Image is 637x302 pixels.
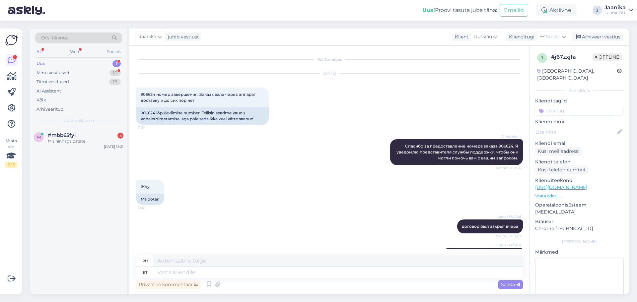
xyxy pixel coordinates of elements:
[136,70,523,76] div: [DATE]
[36,79,69,85] div: Tiimi vestlused
[109,79,121,85] div: 29
[165,33,199,40] div: juhib vestlust
[535,249,624,256] p: Märkmed
[142,255,148,267] div: ru
[496,243,521,248] span: Luutar OÜ Abi
[535,88,624,93] div: Kliendi info
[136,194,164,205] div: Ma ootan
[593,6,602,15] div: J
[501,281,520,287] span: Saada
[106,47,122,56] div: Socials
[104,144,123,149] div: [DATE] 13:21
[593,53,622,61] span: Offline
[136,107,269,125] div: 906624 lõpuleviimise number. Tellisin seadme kaudu kohaletoimetamise, aga pole seda ikka veel kät...
[535,118,624,125] p: Kliendi nimi
[462,224,518,229] span: договор был закрыт вчера
[36,97,46,103] div: Kõik
[41,34,68,41] span: Otsi kliente
[5,162,17,168] div: 2 / 3
[36,106,64,113] div: Arhiveeritud
[541,55,543,60] span: j
[138,125,163,130] span: 11:54
[535,193,624,199] p: Vaata edasi ...
[5,34,18,46] img: Askly Logo
[537,68,617,82] div: [GEOGRAPHIC_DATA], [GEOGRAPHIC_DATA]
[535,209,624,215] p: [MEDICAL_DATA]
[136,280,201,289] div: Privaatne kommentaar
[535,128,616,136] input: Lisa nimi
[500,4,528,17] button: Emailid
[109,70,121,76] div: 10
[536,4,577,16] div: Aktiivne
[535,239,624,245] div: [PERSON_NAME]
[474,33,492,40] span: Russian
[496,165,521,170] span: Nähtud ✓ 11:54
[112,60,121,67] div: 1
[535,218,624,225] p: Brauser
[138,205,163,210] span: 12:01
[506,33,534,40] div: Klienditugi
[496,214,521,219] span: Luutar OÜ Abi
[143,267,147,278] div: et
[535,177,624,184] p: Klienditeekond
[139,33,156,40] span: Jaanika
[604,10,626,16] div: Luutar OÜ
[452,33,468,40] div: Klient
[535,106,624,116] input: Lisa tag
[535,184,587,190] a: [URL][DOMAIN_NAME]
[141,184,150,189] span: Жду
[37,135,41,140] span: m
[535,202,624,209] p: Operatsioonisüsteem
[141,92,257,103] span: 906624 номер завершения. Заказывала через аппарат доставку и до сих пор нет
[551,53,593,61] div: # j67zxjfa
[496,134,521,139] span: AI Assistent
[69,47,80,56] div: Web
[604,5,633,16] a: JaanikaLuutar OÜ
[535,165,589,174] div: Küsi telefoninumbrit
[422,6,497,14] div: Proovi tasuta juba täna:
[35,47,43,56] div: All
[535,140,624,147] p: Kliendi email
[36,60,45,67] div: Uus
[496,234,521,239] span: Nähtud ✓ 12:01
[535,225,624,232] p: Chrome [TECHNICAL_ID]
[36,70,69,76] div: Minu vestlused
[540,33,560,40] span: Estonian
[63,118,94,124] span: Uued vestlused
[48,132,76,138] span: #mbb65fyl
[535,158,624,165] p: Kliendi telefon
[117,133,123,139] div: 4
[48,138,123,144] div: Mis hinnaga ostate
[396,144,519,160] span: Спасибо за предоставление номера заказа 906624. Я уведомлю представителя службы поддержки, чтобы ...
[572,32,623,41] div: Arhiveeri vestlus
[136,56,523,62] div: Vestlus algas
[36,88,61,94] div: AI Assistent
[5,138,17,168] div: Vaata siia
[535,147,582,156] div: Küsi meiliaadressi
[422,7,435,13] b: Uus!
[604,5,626,10] div: Jaanika
[535,97,624,104] p: Kliendi tag'id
